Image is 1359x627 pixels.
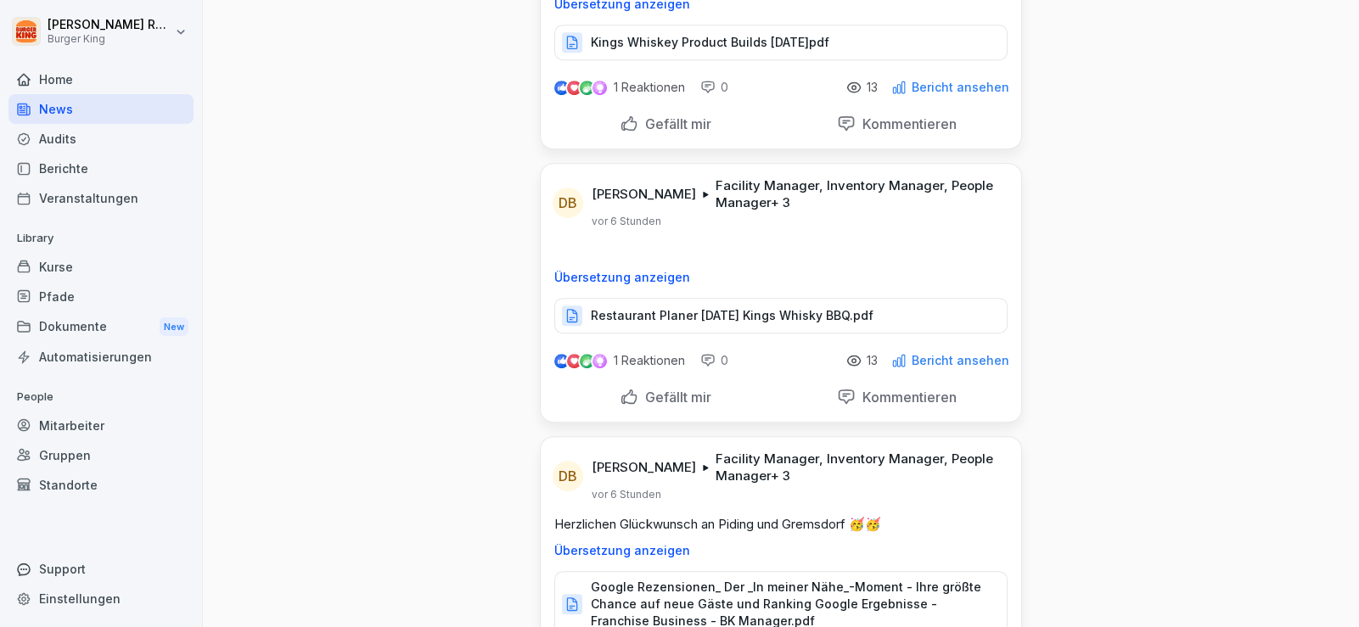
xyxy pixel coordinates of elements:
[592,215,661,228] p: vor 6 Stunden
[554,312,1008,329] a: Restaurant Planer [DATE] Kings Whisky BBQ.pdf
[554,271,1008,284] p: Übersetzung anzeigen
[614,81,685,94] p: 1 Reaktionen
[568,355,581,367] img: love
[554,601,1008,618] a: Google Rezensionen_ Der _In meiner Nähe_-Moment - Ihre größte Chance auf neue Gäste und Ranking G...
[700,352,728,369] div: 0
[8,64,194,94] a: Home
[554,544,1008,557] p: Übersetzung anzeigen
[568,81,581,94] img: love
[867,354,878,367] p: 13
[638,115,711,132] p: Gefällt mir
[856,115,957,132] p: Kommentieren
[8,411,194,440] a: Mitarbeiter
[160,317,188,337] div: New
[8,183,194,213] a: Veranstaltungen
[592,186,696,203] p: [PERSON_NAME]
[553,188,583,218] div: DB
[554,515,1008,534] p: Herzlichen Glückwunsch an Piding und Gremsdorf 🥳🥳
[8,154,194,183] a: Berichte
[8,252,194,282] a: Kurse
[555,81,569,94] img: like
[8,311,194,343] div: Dokumente
[867,81,878,94] p: 13
[8,225,194,252] p: Library
[48,18,171,32] p: [PERSON_NAME] Rohrich
[614,354,685,367] p: 1 Reaktionen
[8,554,194,584] div: Support
[48,33,171,45] p: Burger King
[580,354,594,368] img: celebrate
[555,354,569,367] img: like
[8,342,194,372] a: Automatisierungen
[8,94,194,124] a: News
[716,451,1001,484] p: Facility Manager, Inventory Manager, People Manager + 3
[592,488,661,501] p: vor 6 Stunden
[912,354,1009,367] p: Bericht ansehen
[592,459,696,476] p: [PERSON_NAME]
[8,440,194,470] a: Gruppen
[553,461,583,491] div: DB
[8,584,194,613] a: Einstellungen
[716,177,1001,211] p: Facility Manager, Inventory Manager, People Manager + 3
[591,307,873,324] p: Restaurant Planer [DATE] Kings Whisky BBQ.pdf
[580,81,594,95] img: celebrate
[8,470,194,500] a: Standorte
[8,383,194,411] p: People
[638,389,711,406] p: Gefällt mir
[592,353,607,368] img: inspiring
[554,39,1008,56] a: Kings Whiskey Product Builds [DATE]pdf
[8,311,194,343] a: DokumenteNew
[856,389,957,406] p: Kommentieren
[700,79,728,96] div: 0
[592,80,607,95] img: inspiring
[8,124,194,154] a: Audits
[8,282,194,311] a: Pfade
[912,81,1009,94] p: Bericht ansehen
[591,34,829,51] p: Kings Whiskey Product Builds [DATE]pdf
